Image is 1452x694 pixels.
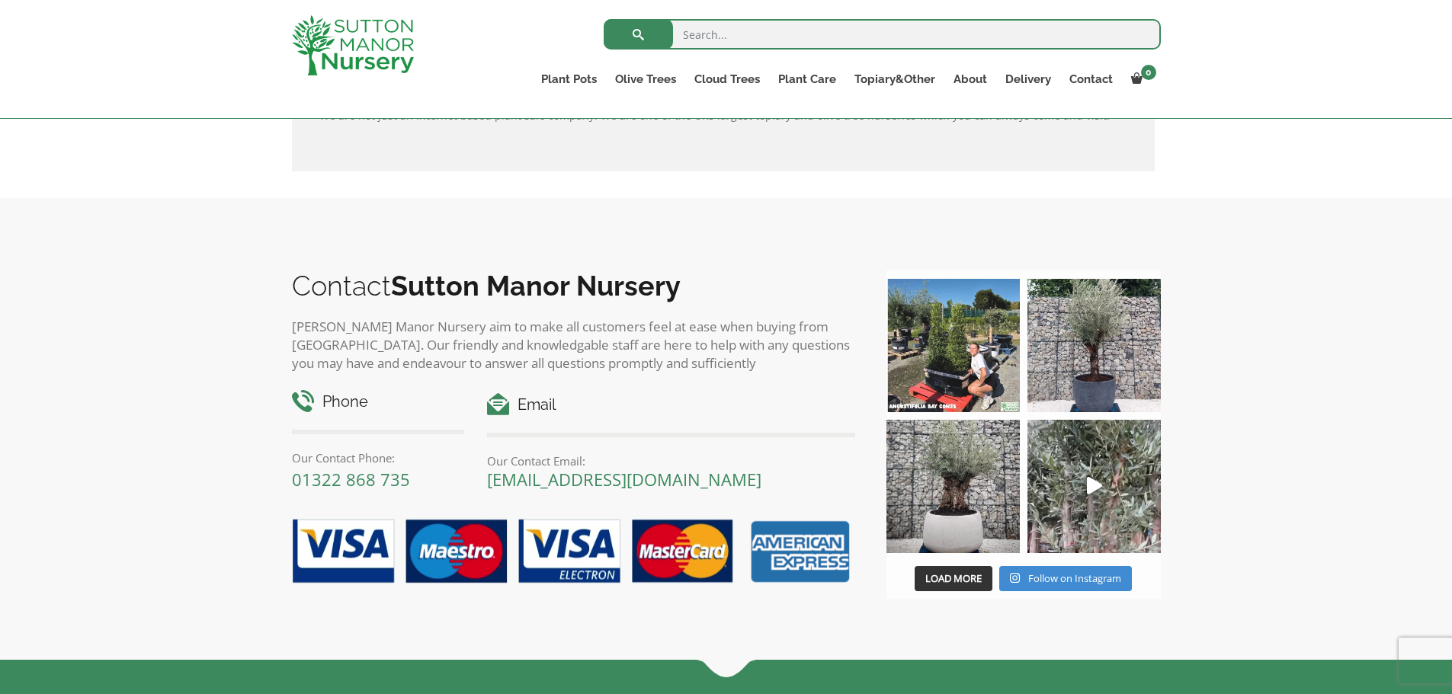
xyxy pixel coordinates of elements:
[1027,420,1161,553] img: New arrivals Monday morning of beautiful olive trees 🤩🤩 The weather is beautiful this summer, gre...
[292,270,856,302] h2: Contact
[606,69,685,90] a: Olive Trees
[487,393,855,417] h4: Email
[292,390,465,414] h4: Phone
[845,69,944,90] a: Topiary&Other
[604,19,1161,50] input: Search...
[886,420,1020,553] img: Check out this beauty we potted at our nursery today ❤️‍🔥 A huge, ancient gnarled Olive tree plan...
[886,279,1020,412] img: Our elegant & picturesque Angustifolia Cones are an exquisite addition to your Bay Tree collectio...
[944,69,996,90] a: About
[532,69,606,90] a: Plant Pots
[487,452,855,470] p: Our Contact Email:
[769,69,845,90] a: Plant Care
[1060,69,1122,90] a: Contact
[1010,572,1020,584] svg: Instagram
[915,566,992,592] button: Load More
[1141,65,1156,80] span: 0
[292,318,856,373] p: [PERSON_NAME] Manor Nursery aim to make all customers feel at ease when buying from [GEOGRAPHIC_D...
[1027,420,1161,553] a: Play
[1087,477,1102,494] svg: Play
[280,510,856,594] img: payment-options.png
[685,69,769,90] a: Cloud Trees
[319,108,1110,123] span: We are not just an internet based plant sale company. We are one of the UKs largest topiary and o...
[925,571,982,585] span: Load More
[999,566,1131,592] a: Instagram Follow on Instagram
[487,468,761,491] a: [EMAIL_ADDRESS][DOMAIN_NAME]
[1028,571,1121,585] span: Follow on Instagram
[292,15,414,75] img: logo
[391,270,681,302] b: Sutton Manor Nursery
[996,69,1060,90] a: Delivery
[1027,279,1161,412] img: A beautiful multi-stem Spanish Olive tree potted in our luxurious fibre clay pots 😍😍
[292,468,410,491] a: 01322 868 735
[1122,69,1161,90] a: 0
[292,449,465,467] p: Our Contact Phone:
